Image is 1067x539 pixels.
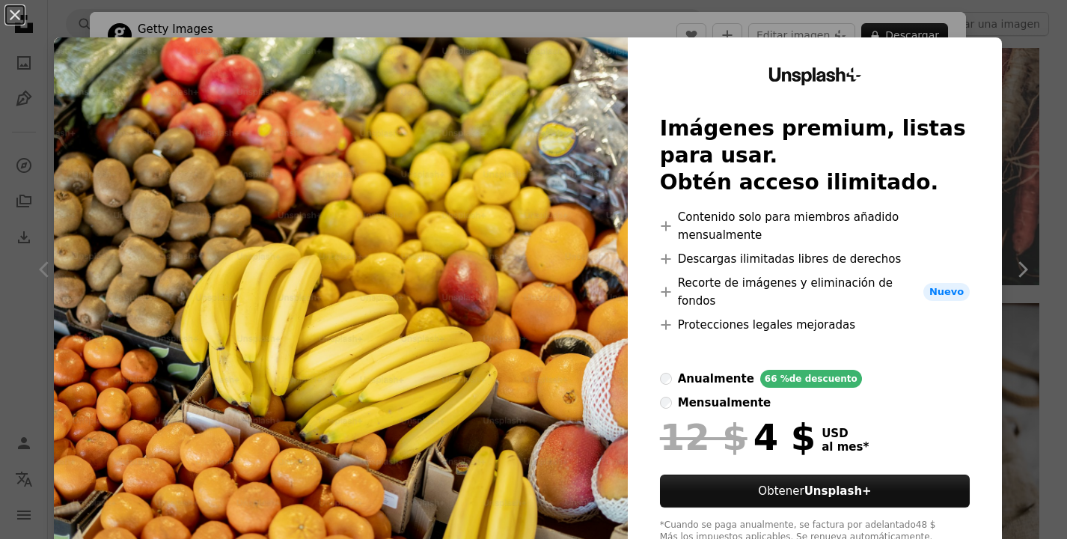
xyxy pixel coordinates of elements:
li: Protecciones legales mejoradas [660,316,970,334]
div: 4 $ [660,418,816,457]
input: mensualmente [660,397,672,409]
span: Nuevo [923,283,970,301]
button: ObtenerUnsplash+ [660,475,970,508]
span: USD [822,427,869,440]
div: anualmente [678,370,754,388]
li: Contenido solo para miembros añadido mensualmente [660,208,970,244]
li: Descargas ilimitadas libres de derechos [660,250,970,268]
span: 12 $ [660,418,747,457]
input: anualmente66 %de descuento [660,373,672,385]
div: mensualmente [678,394,771,412]
div: 66 % de descuento [760,370,862,388]
strong: Unsplash+ [804,484,872,498]
h2: Imágenes premium, listas para usar. Obtén acceso ilimitado. [660,115,970,196]
li: Recorte de imágenes y eliminación de fondos [660,274,970,310]
span: al mes * [822,440,869,454]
